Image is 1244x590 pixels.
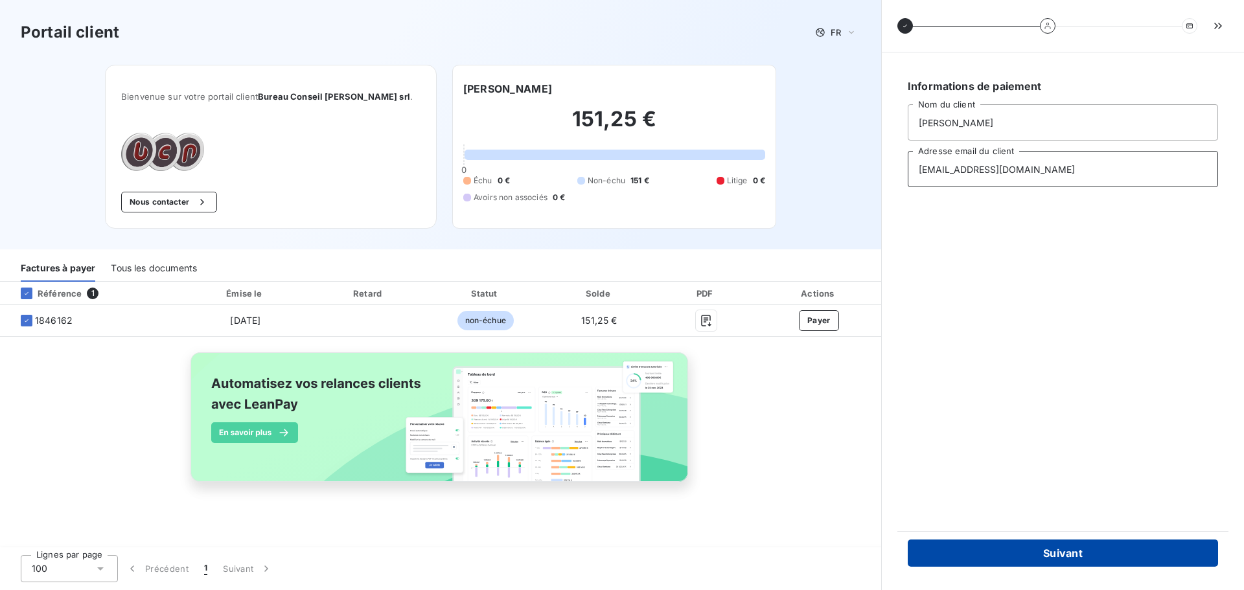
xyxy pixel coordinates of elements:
[179,345,702,504] img: banner
[588,175,625,187] span: Non-échu
[630,175,649,187] span: 151 €
[35,314,73,327] span: 1846162
[204,562,207,575] span: 1
[498,175,510,187] span: 0 €
[546,287,652,300] div: Solde
[184,287,307,300] div: Émise le
[581,315,617,326] span: 151,25 €
[111,255,197,282] div: Tous les documents
[121,192,217,212] button: Nous contacter
[908,539,1218,567] button: Suivant
[908,104,1218,141] input: placeholder
[118,555,196,582] button: Précédent
[121,133,204,171] img: Company logo
[21,21,119,44] h3: Portail client
[463,106,765,145] h2: 151,25 €
[87,288,98,299] span: 1
[196,555,215,582] button: 1
[461,165,466,175] span: 0
[21,255,95,282] div: Factures à payer
[658,287,754,300] div: PDF
[759,287,879,300] div: Actions
[727,175,748,187] span: Litige
[799,310,839,331] button: Payer
[121,91,420,102] span: Bienvenue sur votre portail client .
[32,562,47,575] span: 100
[457,311,514,330] span: non-échue
[463,81,552,96] h6: [PERSON_NAME]
[474,192,547,203] span: Avoirs non associés
[908,78,1218,94] h6: Informations de paiement
[215,555,281,582] button: Suivant
[474,175,492,187] span: Échu
[430,287,540,300] div: Statut
[908,151,1218,187] input: placeholder
[10,288,82,299] div: Référence
[831,27,841,38] span: FR
[753,175,765,187] span: 0 €
[230,315,260,326] span: [DATE]
[553,192,565,203] span: 0 €
[258,91,410,102] span: Bureau Conseil [PERSON_NAME] srl
[312,287,425,300] div: Retard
